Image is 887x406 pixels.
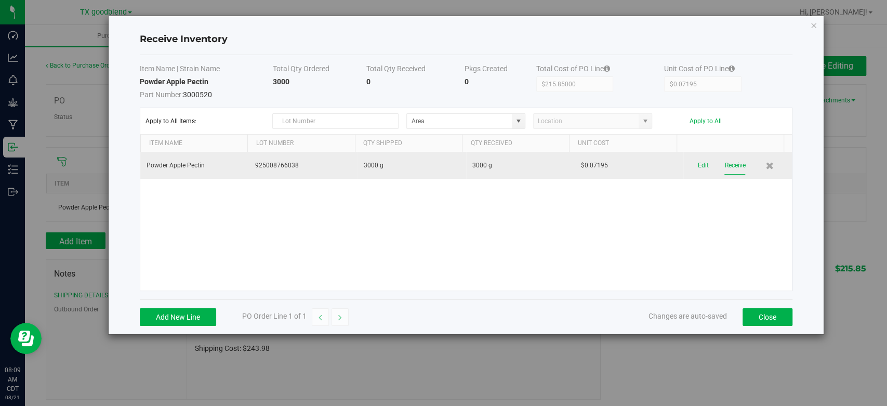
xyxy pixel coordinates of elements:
[10,323,42,354] iframe: Resource center
[810,19,817,31] button: Close modal
[140,87,272,100] span: 3000520
[407,114,512,128] input: Area
[272,63,366,76] th: Total Qty Ordered
[462,135,569,152] th: Qty Received
[466,152,575,179] td: 3000 g
[743,308,792,326] button: Close
[355,135,462,152] th: Qty Shipped
[145,117,264,125] span: Apply to All Items:
[140,33,792,46] h4: Receive Inventory
[536,63,665,76] th: Total Cost of PO Line
[366,77,370,86] strong: 0
[697,156,708,175] button: Edit
[247,135,354,152] th: Lot Number
[272,113,399,129] input: Lot Number
[604,65,610,72] i: Specifying a total cost will update all item costs.
[140,63,272,76] th: Item Name | Strain Name
[575,152,683,179] td: $0.07195
[140,152,249,179] td: Powder Apple Pectin
[140,135,247,152] th: Item Name
[358,152,466,179] td: 3000 g
[249,152,358,179] td: 925008766038
[272,77,289,86] strong: 3000
[664,63,792,76] th: Unit Cost of PO Line
[648,312,727,320] span: Changes are auto-saved
[140,308,216,326] button: Add New Line
[366,63,465,76] th: Total Qty Received
[569,135,676,152] th: Unit Cost
[465,63,536,76] th: Pkgs Created
[242,312,307,320] span: PO Order Line 1 of 1
[140,77,208,86] strong: Powder Apple Pectin
[690,117,722,125] button: Apply to All
[724,156,745,175] button: Receive
[729,65,735,72] i: Specifying a total cost will update all item costs.
[140,90,183,99] span: Part Number:
[465,77,469,86] strong: 0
